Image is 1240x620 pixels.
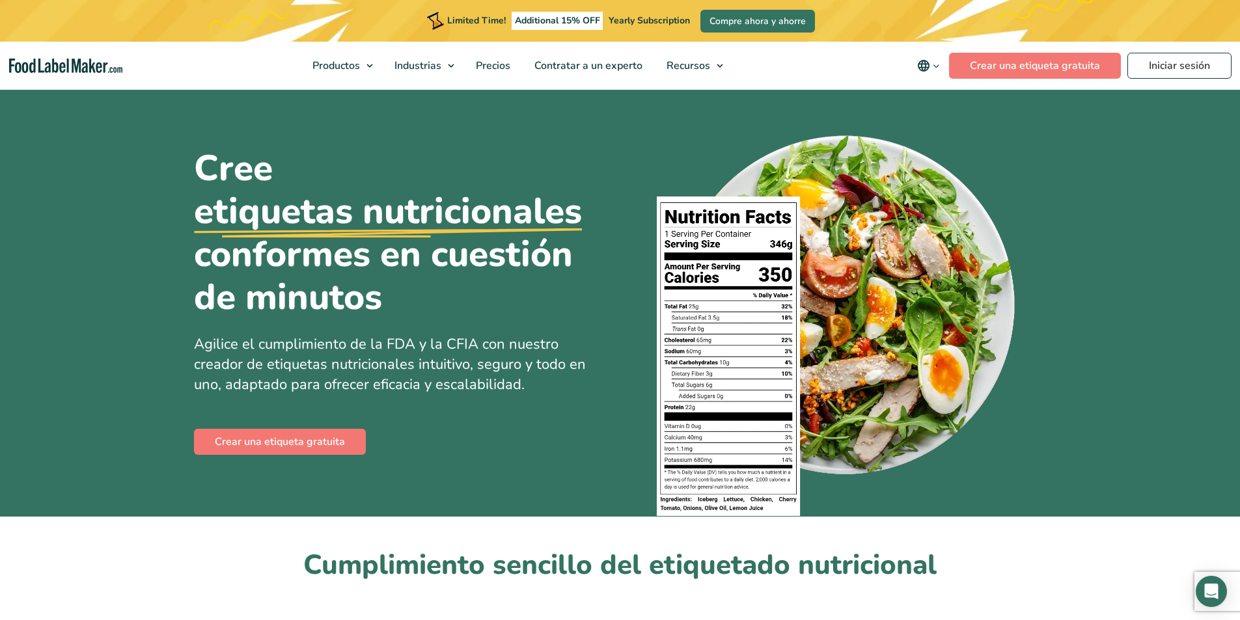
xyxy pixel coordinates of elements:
div: Open Intercom Messenger [1196,576,1227,607]
a: Industrias [383,42,461,90]
span: Productos [309,59,361,73]
span: Industrias [391,59,443,73]
a: Recursos [655,42,730,90]
img: Un plato de comida con una etiqueta de información nutricional encima. [657,127,1019,517]
span: Limited Time! [447,14,506,27]
h2: Cumplimiento sencillo del etiquetado nutricional [194,548,1047,584]
span: Agilice el cumplimiento de la FDA y la CFIA con nuestro creador de etiquetas nutricionales intuit... [194,334,586,394]
a: Crear una etiqueta gratuita [194,429,366,455]
span: Additional 15% OFF [512,12,603,30]
a: Productos [301,42,379,90]
a: Contratar a un experto [523,42,652,90]
a: Iniciar sesión [1127,53,1232,79]
span: Precios [472,59,512,73]
span: Contratar a un experto [530,59,644,73]
a: Crear una etiqueta gratuita [949,53,1121,79]
span: Recursos [663,59,711,73]
h1: Cree conformes en cuestión de minutos [194,147,611,319]
u: etiquetas nutricionales [194,190,582,233]
a: Compre ahora y ahorre [700,10,815,33]
a: Precios [464,42,519,90]
span: Yearly Subscription [609,14,690,27]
